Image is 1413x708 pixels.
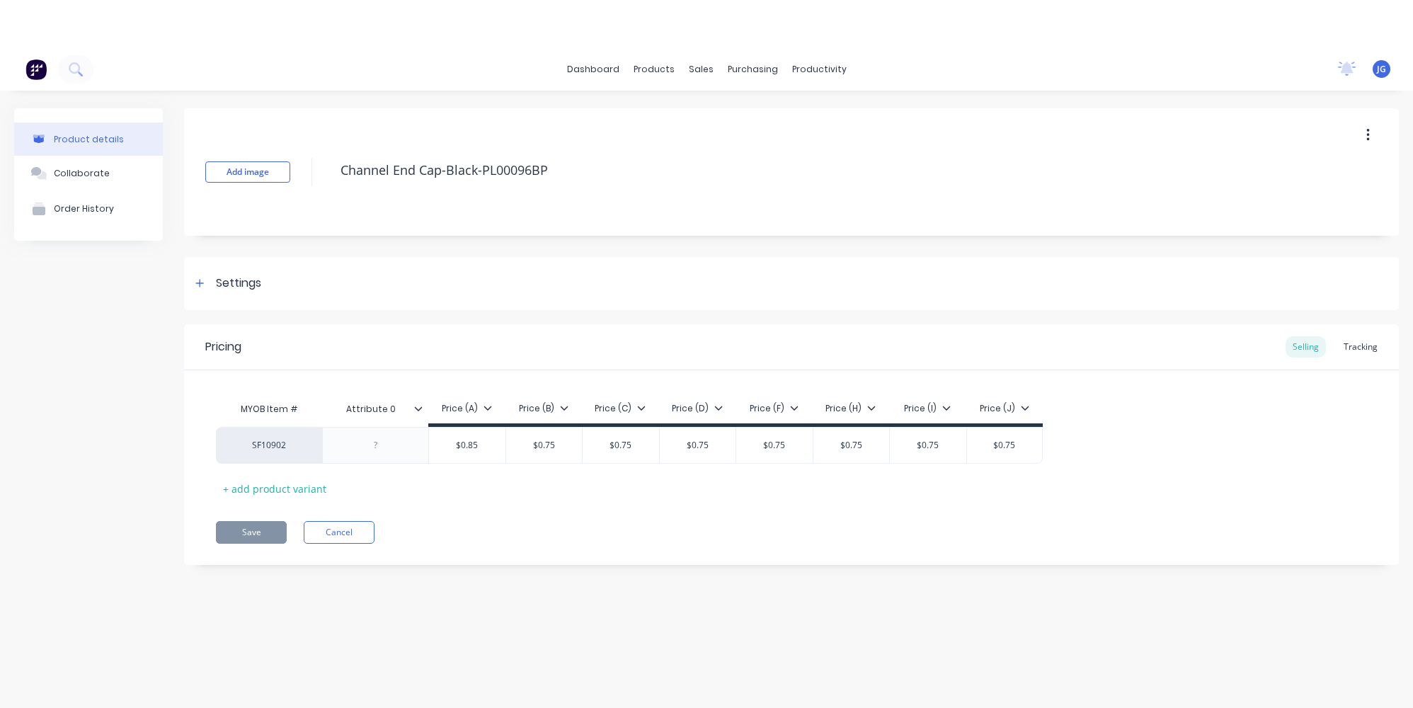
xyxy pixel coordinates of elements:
[230,439,308,452] div: SF10902
[750,402,799,415] div: Price (F)
[216,395,322,423] div: MYOB Item #
[682,59,721,80] div: sales
[890,428,966,463] div: $0.75
[672,402,723,415] div: Price (D)
[14,191,163,227] button: Order History
[1286,336,1326,358] div: Selling
[14,156,163,191] button: Collaborate
[813,428,890,463] div: $0.75
[785,59,854,80] div: productivity
[216,521,287,544] button: Save
[1377,63,1386,76] span: JG
[1337,336,1385,358] div: Tracking
[967,428,1043,463] div: $0.75
[429,428,505,463] div: $0.85
[216,478,333,500] div: + add product variant
[304,521,374,544] button: Cancel
[322,395,428,423] div: Attribute 0
[583,428,659,463] div: $0.75
[721,59,785,80] div: purchasing
[980,402,1029,415] div: Price (J)
[825,402,876,415] div: Price (H)
[595,402,646,415] div: Price (C)
[216,275,261,292] div: Settings
[205,161,290,183] button: Add image
[560,59,627,80] a: dashboard
[205,338,241,355] div: Pricing
[54,203,114,214] div: Order History
[14,122,163,156] button: Product details
[660,428,736,463] div: $0.75
[333,154,1271,187] textarea: Channel End Cap-Black-PL00096BP
[442,402,492,415] div: Price (A)
[25,59,47,80] img: Factory
[1365,660,1399,694] iframe: Intercom live chat
[216,427,1043,464] div: SF10902$0.85$0.75$0.75$0.75$0.75$0.75$0.75$0.75
[506,428,583,463] div: $0.75
[627,59,682,80] div: products
[736,428,813,463] div: $0.75
[54,168,110,178] div: Collaborate
[519,402,568,415] div: Price (B)
[904,402,951,415] div: Price (I)
[54,134,124,144] div: Product details
[322,392,420,427] div: Attribute 0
